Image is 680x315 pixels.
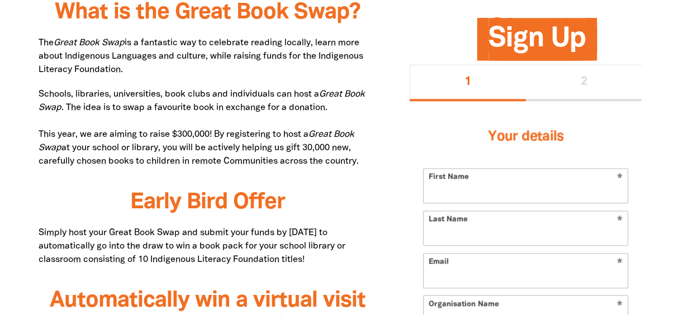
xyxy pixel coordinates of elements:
[130,192,284,213] span: Early Bird Offer
[488,27,586,61] span: Sign Up
[54,39,125,47] em: Great Book Swap
[39,226,377,266] p: Simply host your Great Book Swap and submit your funds by [DATE] to automatically go into the dra...
[39,36,377,77] p: The is a fantastic way to celebrate reading locally, learn more about Indigenous Languages and cu...
[54,2,360,23] span: What is the Great Book Swap?
[423,114,628,159] h3: Your details
[39,131,354,152] em: Great Book Swap
[39,90,365,112] em: Great Book Swap
[39,88,377,168] p: Schools, libraries, universities, book clubs and individuals can host a . The idea is to swap a f...
[410,65,526,101] button: Stage 1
